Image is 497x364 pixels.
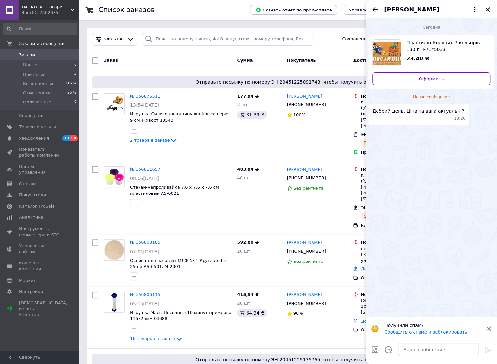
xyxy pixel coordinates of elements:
span: 23.40 ₴ [406,56,429,62]
span: 0 [74,99,76,105]
a: 16 товаров в заказе [130,336,183,341]
span: Отправьте посылку по номеру ЭН 20451225091743, чтобы получить оплату [95,79,481,85]
span: Товары и услуги [19,124,56,130]
span: Отзывы [19,181,36,187]
div: 31.39 ₴ [237,111,267,119]
a: Посмотреть товар [372,39,490,68]
span: Сообщения [19,113,45,119]
a: [PERSON_NAME] [287,93,322,100]
span: Аналитика [19,215,43,220]
a: Фото товару [104,166,125,187]
span: 11524 [65,81,76,87]
span: [PHONE_NUMBER] [287,249,326,254]
span: Управление статусами [349,8,400,12]
span: Новые [23,62,37,68]
span: Уведомления [19,135,49,141]
span: 18:20 12.08.2025 [454,116,465,121]
a: [PERSON_NAME] [287,240,322,246]
span: Оплаченные [23,99,51,105]
span: 98% [293,311,303,316]
a: [PERSON_NAME] [287,292,322,298]
a: № 356808185 [130,240,160,245]
p: Получили спам? [384,322,482,329]
a: Стакан-непроливайка 7,6 х 7,6 х 7,6 см пластиковый AS-0021 [130,185,219,196]
img: 2542715499_w640_h640_plastilin-kolorit-7.jpg [373,40,401,68]
span: Доставка и оплата [353,58,399,63]
div: Нова Пошта [361,239,427,245]
span: Панель управления [19,164,61,175]
span: Пластилін Колорит 7 кольорів 130 г П-7, *5033 [406,39,485,53]
span: 16 товаров в заказе [130,336,175,341]
a: Игрушка Часы Песочные 10 минут примерно 115х25мм 03488 [130,310,231,321]
div: Оплата на счет [361,327,427,333]
span: Сумма [237,58,253,63]
h1: Список заказов [98,6,155,14]
span: 0 [74,62,76,68]
span: ЭН: 20451225200506 [361,205,408,210]
a: Игрушка Силиконовая тянучка Крыса серая 9 см + хвост 13543 [130,111,230,123]
span: Выполненные [23,81,54,87]
span: 13 [62,135,70,141]
img: Фото товару [104,240,124,260]
span: [PHONE_NUMBER] [287,102,326,107]
span: 2572 [67,90,76,96]
img: Фото товару [104,168,124,186]
a: Фото товару [104,93,125,114]
a: [PERSON_NAME] [287,167,322,173]
span: Добрий день. Ціна та вага актуальні? [372,108,464,114]
span: 13:54[DATE] [130,102,159,108]
span: Покупатели [19,192,46,198]
img: Фото товару [109,292,120,312]
input: Поиск [3,23,77,35]
a: Фото товару [104,239,125,261]
span: Инструменты вебмастера и SEO [19,226,61,238]
a: Добавить ЭН [361,319,390,324]
span: Заказы и сообщения [19,41,66,47]
span: 08:06[DATE] [130,176,159,181]
span: Отмененные [23,90,52,96]
span: 3 шт. [237,102,249,107]
span: 483,84 ₴ [237,167,259,171]
span: [PERSON_NAME] [384,5,439,14]
div: Нова Пошта [361,93,427,99]
button: Назад [371,6,379,13]
span: Маркет [19,278,36,284]
span: 20 шт. [237,301,251,306]
span: Без рейтинга [293,186,324,191]
span: Каталог ProSale [19,203,54,209]
img: Фото товару [104,96,124,111]
span: Управление сайтом [19,243,61,255]
span: Без рейтинга [293,259,324,264]
a: № 356811657 [130,167,160,171]
span: 100% [293,112,306,117]
a: Оформить [372,72,490,85]
div: Безналиный расчет [361,223,427,229]
a: Основа для часов из МДФ № 1 Круглая d = 25 см AS-6501, М-2001 [130,258,227,269]
div: Prom топ [19,312,68,318]
span: Настройки [19,289,43,295]
div: Планируемый [361,139,400,147]
span: Отправьте посылку по номеру ЭН 20451225135765, чтобы получить оплату [95,356,481,363]
span: 20 шт. [237,249,251,254]
span: Сохраненные фильтры: [342,36,396,42]
span: 50 [70,135,77,141]
span: Принятые [23,72,46,78]
span: 05:15[DATE] [130,301,159,306]
button: [PERSON_NAME] [384,5,479,14]
div: [GEOGRAPHIC_DATA], №27 (до 30 кг): ул. [STREET_ADDRESS] [361,298,427,316]
span: тм "Атлас" товари від виробника [21,4,71,10]
button: Открыть шаблоны ответов [384,345,393,354]
span: ЭН: 20451225091743 [361,132,408,137]
div: Ваш ID: 2362485 [21,10,79,16]
input: Поиск по номеру заказа, ФИО покупателя, номеру телефона, Email, номеру накладной [142,33,313,46]
div: 64.34 ₴ [237,309,267,317]
span: 592,80 ₴ [237,240,259,245]
span: 2 товара в заказе [130,138,170,143]
a: Фото товару [104,292,125,313]
span: Сегодня [420,25,443,30]
span: Новое сообщение [410,94,452,100]
span: 415,54 ₴ [237,292,259,297]
span: Покупатель [287,58,316,63]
